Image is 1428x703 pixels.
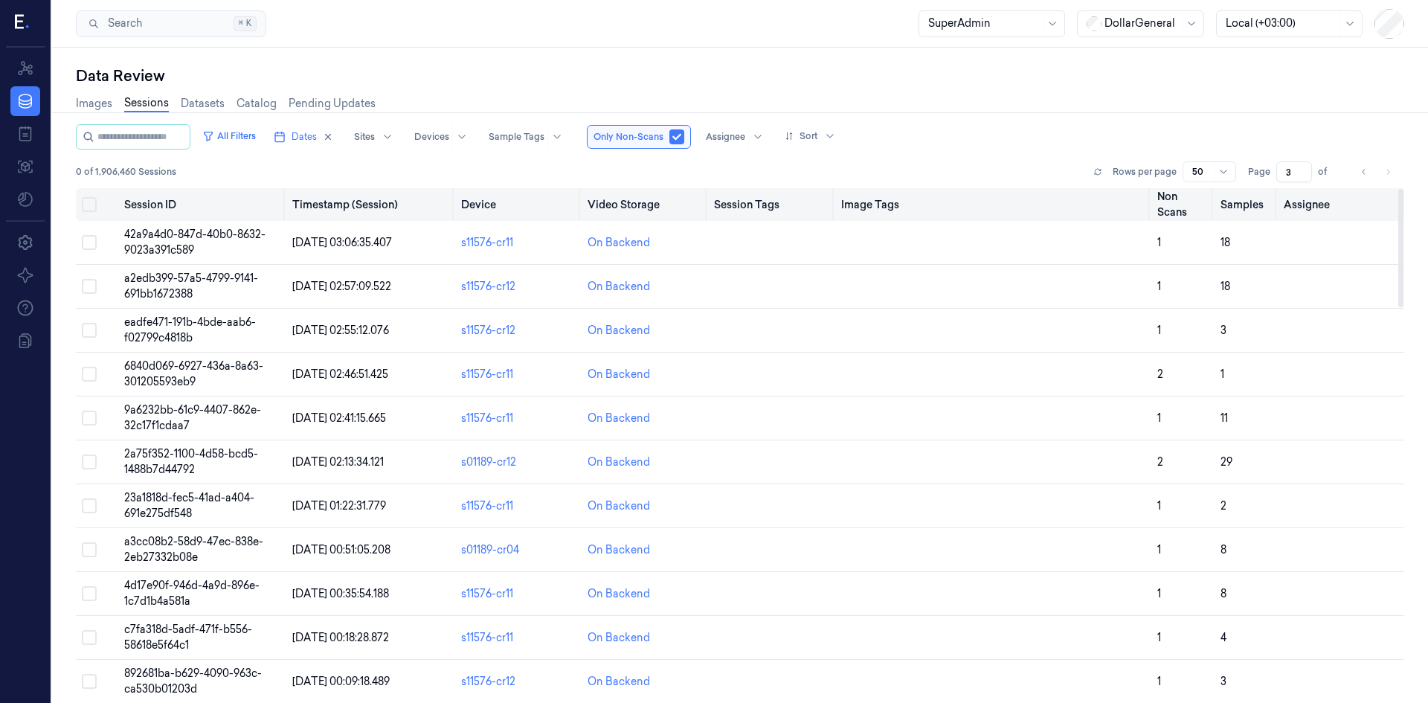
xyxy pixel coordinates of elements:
p: Rows per page [1113,165,1177,179]
span: 18 [1220,236,1230,249]
a: s11576-cr11 [461,631,513,644]
span: c7fa318d-5adf-471f-b556-58618e5f64c1 [124,623,252,652]
a: s11576-cr11 [461,499,513,513]
th: Non Scans [1151,188,1215,221]
a: s11576-cr11 [461,367,513,381]
button: Select row [82,498,97,513]
span: 1 [1157,587,1161,600]
span: 0 of 1,906,460 Sessions [76,165,176,179]
span: 42a9a4d0-847d-40b0-8632-9023a391c589 [124,228,266,257]
a: On Backend [588,586,650,602]
a: s01189-cr12 [461,455,516,469]
th: Session ID [118,188,287,221]
button: Go to previous page [1354,161,1374,182]
span: [DATE] 00:09:18.489 [292,675,390,688]
div: Data Review [76,65,1404,86]
a: s11576-cr11 [461,587,513,600]
span: eadfe471-191b-4bde-aab6-f02799c4818b [124,315,256,344]
button: Select row [82,323,97,338]
button: Select row [82,411,97,426]
a: Datasets [181,96,225,112]
th: Session Tags [708,188,834,221]
span: [DATE] 03:06:35.407 [292,236,392,249]
span: of [1318,165,1342,179]
button: Dates [268,125,339,149]
span: Page [1248,165,1270,179]
a: On Backend [588,367,650,382]
span: 1 [1220,367,1224,381]
span: a2edb399-57a5-4799-9141-691bb1672388 [124,272,258,301]
a: On Backend [588,455,650,470]
span: 2 [1157,455,1163,469]
button: Select row [82,674,97,689]
nav: pagination [1354,161,1398,182]
span: [DATE] 02:57:09.522 [292,280,391,293]
a: s11576-cr11 [461,236,513,249]
a: On Backend [588,498,650,514]
span: 29 [1220,455,1232,469]
span: 9a6232bb-61c9-4407-862e-32c17f1cdaa7 [124,403,261,432]
a: s11576-cr12 [461,675,515,688]
span: [DATE] 02:41:15.665 [292,411,386,425]
span: 892681ba-b629-4090-963c-ca530b01203d [124,667,262,696]
button: Select row [82,279,97,294]
span: [DATE] 02:46:51.425 [292,367,388,381]
a: s01189-cr04 [461,543,519,556]
a: Sessions [124,95,169,112]
th: Device [455,188,582,221]
span: 1 [1157,631,1161,644]
span: 3 [1220,675,1226,688]
span: 8 [1220,587,1226,600]
a: On Backend [588,235,650,251]
button: Select row [82,367,97,382]
span: [DATE] 01:22:31.779 [292,499,386,513]
th: Samples [1215,188,1278,221]
a: On Backend [588,279,650,295]
span: 1 [1157,675,1161,688]
a: Images [76,96,112,112]
button: Select row [82,586,97,601]
a: s11576-cr11 [461,411,513,425]
span: 23a1818d-fec5-41ad-a404-691e275df548 [124,491,254,520]
span: 4 [1220,631,1226,644]
span: 18 [1220,280,1230,293]
span: [DATE] 02:13:34.121 [292,455,384,469]
a: Pending Updates [289,96,376,112]
span: 1 [1157,324,1161,337]
a: Catalog [237,96,277,112]
a: On Backend [588,674,650,690]
button: Select row [82,455,97,469]
span: 1 [1157,280,1161,293]
a: s11576-cr12 [461,280,515,293]
span: 3 [1220,324,1226,337]
span: 1 [1157,499,1161,513]
span: [DATE] 00:35:54.188 [292,587,389,600]
button: Select row [82,630,97,645]
th: Image Tags [835,188,1151,221]
th: Assignee [1278,188,1404,221]
span: a3cc08b2-58d9-47ec-838e-2eb27332b08e [124,535,263,564]
span: 11 [1220,411,1228,425]
a: On Backend [588,323,650,338]
span: 6840d069-6927-436a-8a63-301205593eb9 [124,359,263,388]
button: Select row [82,542,97,557]
a: s11576-cr12 [461,324,515,337]
button: All Filters [196,124,262,148]
span: [DATE] 02:55:12.076 [292,324,389,337]
button: Search⌘K [76,10,266,37]
span: 1 [1157,411,1161,425]
span: Only Non-Scans [594,130,663,144]
span: 2 [1157,367,1163,381]
button: Select all [82,197,97,212]
span: 2 [1220,499,1226,513]
span: 1 [1157,236,1161,249]
th: Timestamp (Session) [286,188,455,221]
span: Search [102,16,142,31]
span: 4d17e90f-946d-4a9d-896e-1c7d1b4a581a [124,579,260,608]
a: On Backend [588,630,650,646]
span: 1 [1157,543,1161,556]
span: 2a75f352-1100-4d58-bcd5-1488b7d44792 [124,447,258,476]
a: On Backend [588,411,650,426]
button: Select row [82,235,97,250]
span: [DATE] 00:18:28.872 [292,631,389,644]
